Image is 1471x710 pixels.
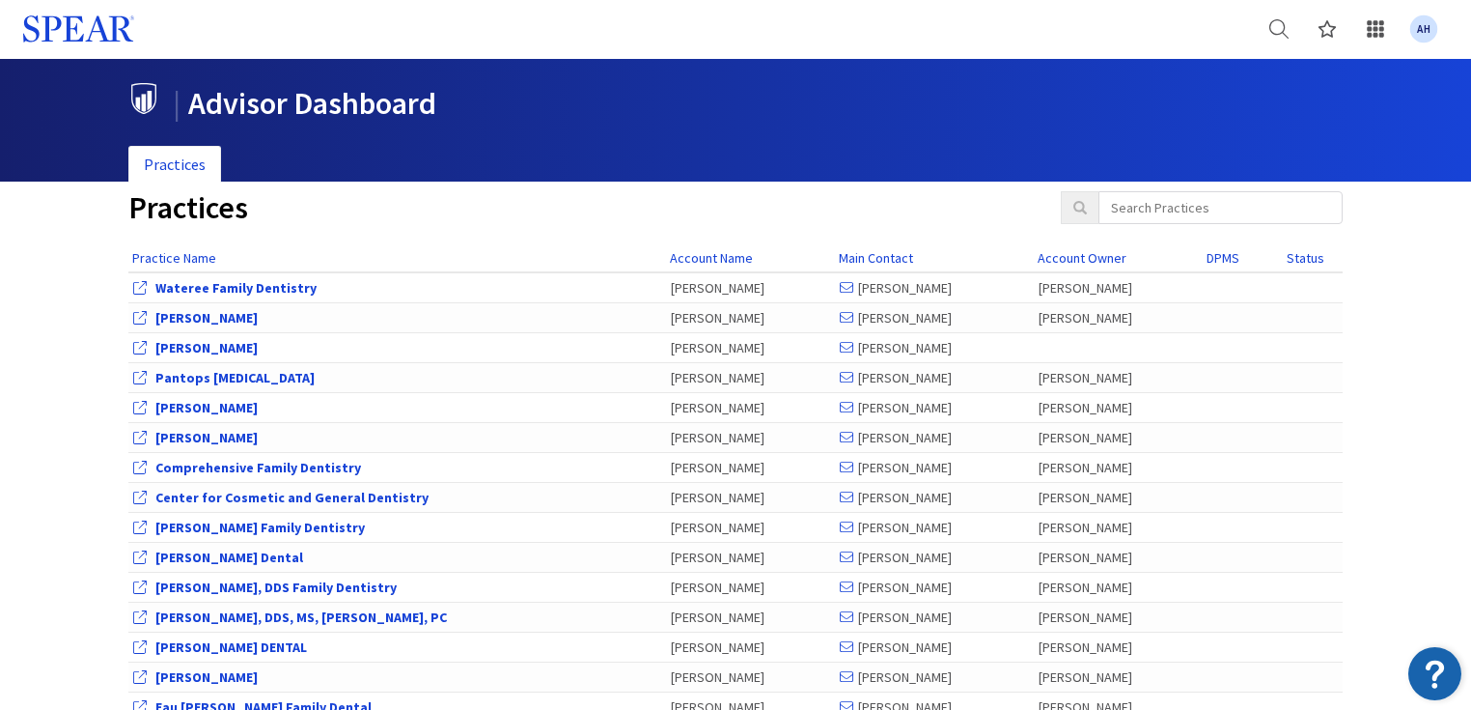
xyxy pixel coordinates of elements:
div: [PERSON_NAME] [671,338,830,357]
div: [PERSON_NAME] [1039,518,1198,537]
div: [PERSON_NAME] [840,667,1029,687]
a: Practices [128,146,221,184]
div: [PERSON_NAME] [671,368,830,387]
div: [PERSON_NAME] [671,578,830,597]
a: View Office Dashboard [155,609,447,626]
div: [PERSON_NAME] [840,338,1029,357]
a: View Office Dashboard [155,309,258,327]
a: Account Name [670,249,753,267]
div: [PERSON_NAME] [671,458,830,477]
div: [PERSON_NAME] [671,278,830,298]
a: Practice Name [132,249,216,267]
input: Search Practices [1098,191,1343,224]
a: Status [1287,249,1324,267]
div: [PERSON_NAME] [840,458,1029,477]
div: [PERSON_NAME] [671,398,830,417]
a: View Office Dashboard [155,459,361,476]
div: [PERSON_NAME] [1039,458,1198,477]
a: View Office Dashboard [155,668,258,686]
a: View Office Dashboard [155,639,307,656]
svg: Spear Logo [23,15,134,43]
div: [PERSON_NAME] [671,308,830,327]
a: View Office Dashboard [155,339,258,356]
div: [PERSON_NAME] [671,488,830,507]
div: [PERSON_NAME] [840,578,1029,597]
a: View Office Dashboard [155,519,365,536]
div: [PERSON_NAME] [1039,578,1198,597]
div: [PERSON_NAME] [840,278,1029,298]
img: Resource Center badge [1408,647,1461,700]
div: [PERSON_NAME] [840,428,1029,447]
div: [PERSON_NAME] [840,638,1029,657]
div: [PERSON_NAME] [1039,608,1198,627]
a: View Office Dashboard [155,579,397,596]
div: [PERSON_NAME] [840,308,1029,327]
a: View Office Dashboard [155,549,303,566]
a: View Office Dashboard [155,279,317,297]
div: [PERSON_NAME] [840,398,1029,417]
h1: Advisor Dashboard [128,83,1328,121]
div: [PERSON_NAME] [671,548,830,567]
div: [PERSON_NAME] [671,518,830,537]
a: AH [1400,5,1448,53]
a: DPMS [1207,249,1239,267]
div: [PERSON_NAME] [1039,428,1198,447]
div: [PERSON_NAME] [1039,368,1198,387]
a: Account Owner [1038,249,1126,267]
span: | [173,84,180,123]
div: [PERSON_NAME] [671,608,830,627]
div: [PERSON_NAME] [1039,667,1198,687]
a: View Office Dashboard [155,399,258,416]
div: [PERSON_NAME] [840,488,1029,507]
div: [PERSON_NAME] [840,518,1029,537]
div: [PERSON_NAME] [840,548,1029,567]
div: [PERSON_NAME] [1039,278,1198,298]
div: [PERSON_NAME] [671,667,830,687]
div: [PERSON_NAME] [840,368,1029,387]
div: [PERSON_NAME] [1039,308,1198,327]
button: Open Resource Center [1408,647,1461,700]
div: [PERSON_NAME] [671,428,830,447]
a: Main Contact [839,249,913,267]
a: View Office Dashboard [155,369,315,386]
h1: Practices [128,191,1032,225]
div: [PERSON_NAME] [1039,548,1198,567]
div: [PERSON_NAME] [671,638,830,657]
div: [PERSON_NAME] [1039,488,1198,507]
a: View Office Dashboard [155,429,258,446]
div: [PERSON_NAME] [1039,398,1198,417]
div: [PERSON_NAME] [1039,638,1198,657]
a: View Office Dashboard [155,489,429,506]
div: [PERSON_NAME] [840,608,1029,627]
